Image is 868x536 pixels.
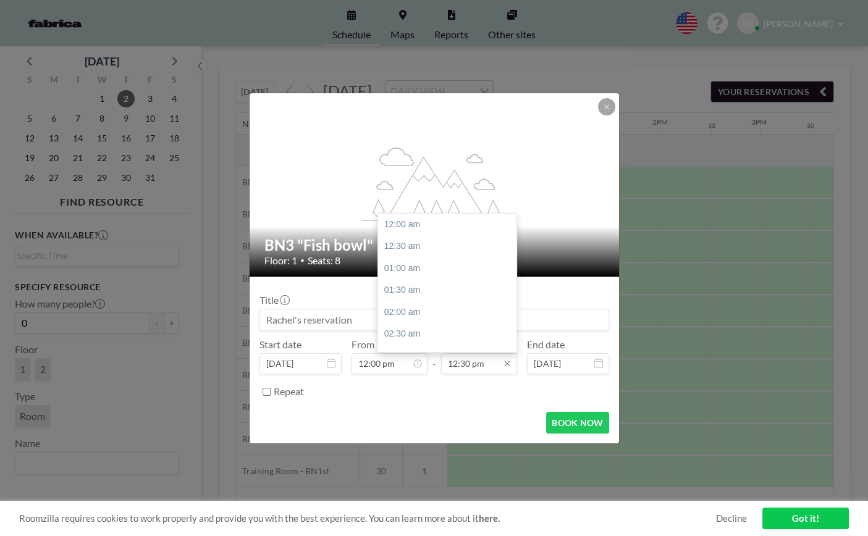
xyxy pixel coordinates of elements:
[378,235,523,258] div: 12:30 am
[527,338,565,351] label: End date
[259,294,289,306] label: Title
[378,279,523,301] div: 01:30 am
[378,323,523,345] div: 02:30 am
[378,301,523,324] div: 02:00 am
[264,254,297,267] span: Floor: 1
[259,338,301,351] label: Start date
[378,214,523,236] div: 12:00 am
[19,513,716,524] span: Roomzilla requires cookies to work properly and provide you with the best experience. You can lea...
[546,412,609,433] button: BOOK NOW
[264,236,605,254] h2: BN3 "Fish bowl"
[716,513,747,524] a: Decline
[300,256,305,265] span: •
[762,508,849,529] a: Got it!
[308,254,340,267] span: Seats: 8
[378,258,523,280] div: 01:00 am
[378,345,523,367] div: 03:00 am
[432,343,436,370] span: -
[479,513,500,524] a: here.
[352,338,374,351] label: From
[274,385,304,398] label: Repeat
[260,309,609,330] input: Rachel's reservation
